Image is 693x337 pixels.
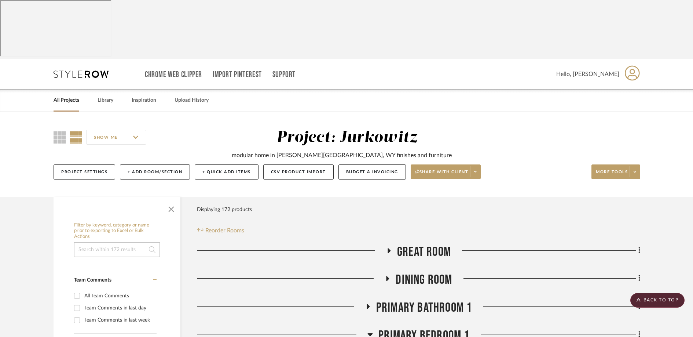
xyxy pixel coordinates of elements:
button: Budget & Invoicing [338,164,406,180]
button: CSV Product Import [263,164,334,180]
a: Inspiration [132,95,156,105]
button: Project Settings [54,164,115,180]
button: Share with client [411,164,481,179]
button: Close [164,200,179,215]
span: More tools [596,169,628,180]
div: Project: Jurkowitz [276,130,417,145]
div: Team Comments in last day [84,302,155,314]
input: Search within 172 results [74,242,160,257]
button: More tools [591,164,640,179]
span: Primary Bathroom 1 [376,300,472,316]
a: Upload History [175,95,209,105]
button: + Add Room/Section [120,164,190,180]
h6: Filter by keyword, category or name prior to exporting to Excel or Bulk Actions [74,222,160,240]
span: Hello, [PERSON_NAME] [556,70,619,79]
scroll-to-top-button: BACK TO TOP [630,293,685,308]
div: All Team Comments [84,290,155,302]
a: Chrome Web Clipper [145,72,202,78]
a: Import Pinterest [213,72,262,78]
button: Reorder Rooms [197,226,244,235]
a: All Projects [54,95,79,105]
div: Team Comments in last week [84,314,155,326]
span: Team Comments [74,278,111,283]
button: + Quick Add Items [195,164,258,180]
span: Great Room [397,244,451,260]
a: Library [98,95,113,105]
a: Support [272,72,296,78]
span: Reorder Rooms [205,226,244,235]
div: Displaying 172 products [197,202,252,217]
div: modular home in [PERSON_NAME][GEOGRAPHIC_DATA], WY finishes and furniture [232,151,452,160]
span: Share with client [415,169,469,180]
span: Dining Room [396,272,452,288]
